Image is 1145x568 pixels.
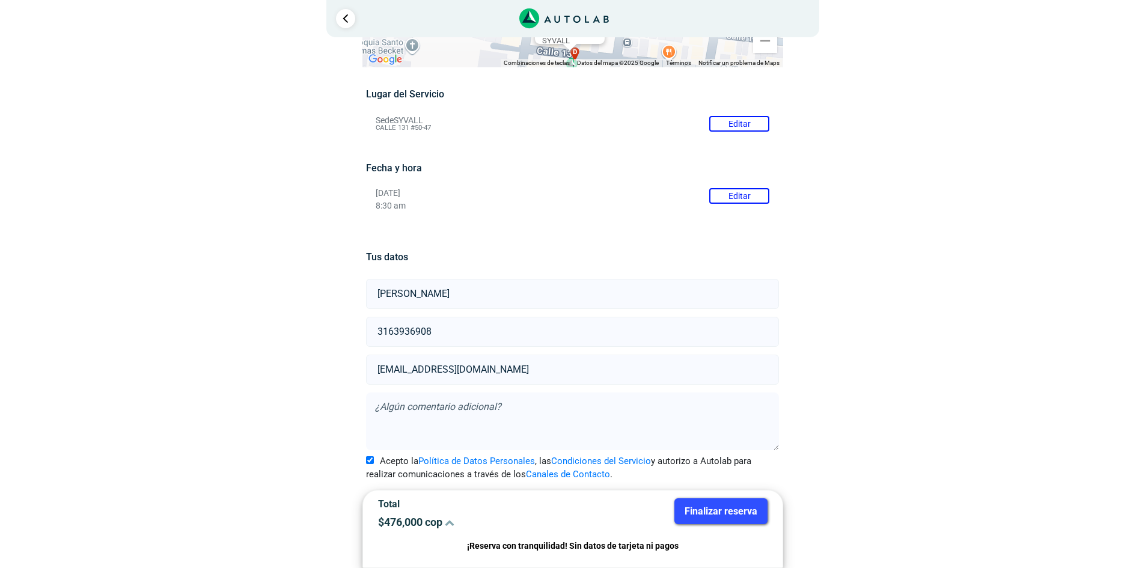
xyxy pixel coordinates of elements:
span: d [572,47,577,57]
p: Total [378,498,564,510]
a: Política de Datos Personales [418,456,535,466]
a: Canales de Contacto [526,469,610,480]
b: SYVALL [542,36,570,45]
input: Celular [366,317,779,347]
p: 8:30 am [376,201,769,211]
a: Ir al paso anterior [336,9,355,28]
button: Editar [709,188,769,204]
a: Condiciones del Servicio [551,456,651,466]
a: Términos (se abre en una nueva pestaña) [666,60,691,66]
label: Acepto la , las y autorizo a Autolab para realizar comunicaciones a través de los . [366,454,779,481]
a: Link al sitio de autolab [519,12,609,23]
input: Nombre y apellido [366,279,779,309]
button: Finalizar reserva [674,498,768,524]
span: Datos del mapa ©2025 Google [577,60,659,66]
img: Google [365,52,405,67]
h5: Tus datos [366,251,779,263]
p: [DATE] [376,188,769,198]
button: Combinaciones de teclas [504,59,570,67]
h5: Lugar del Servicio [366,88,779,100]
a: Notificar un problema de Maps [698,60,780,66]
input: Correo electrónico [366,355,779,385]
p: $ 476,000 cop [378,516,564,528]
p: ¡Reserva con tranquilidad! Sin datos de tarjeta ni pagos [378,539,768,553]
input: Acepto laPolítica de Datos Personales, lasCondiciones del Servicioy autorizo a Autolab para reali... [366,456,374,464]
a: Abre esta zona en Google Maps (se abre en una nueva ventana) [365,52,405,67]
h5: Fecha y hora [366,162,779,174]
button: Reducir [753,29,777,53]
